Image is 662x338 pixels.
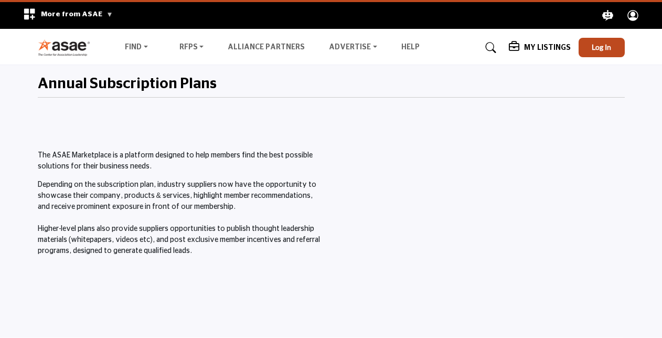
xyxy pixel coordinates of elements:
[228,44,305,51] a: Alliance Partners
[475,39,503,56] a: Search
[579,38,625,57] button: Log In
[592,43,611,51] span: Log In
[509,41,571,54] div: My Listings
[118,40,155,55] a: Find
[401,44,420,51] a: Help
[322,40,385,55] a: Advertise
[172,40,211,55] a: RFPs
[524,43,571,52] h5: My Listings
[337,150,625,312] iframe: Master the ASAE Marketplace and Start by Claiming Your Listing
[41,10,113,18] span: More from ASAE
[38,39,96,56] img: Site Logo
[16,2,120,29] div: More from ASAE
[38,150,326,172] p: The ASAE Marketplace is a platform designed to help members find the best possible solutions for ...
[38,76,217,93] h2: Annual Subscription Plans
[38,179,326,257] p: Depending on the subscription plan, industry suppliers now have the opportunity to showcase their...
